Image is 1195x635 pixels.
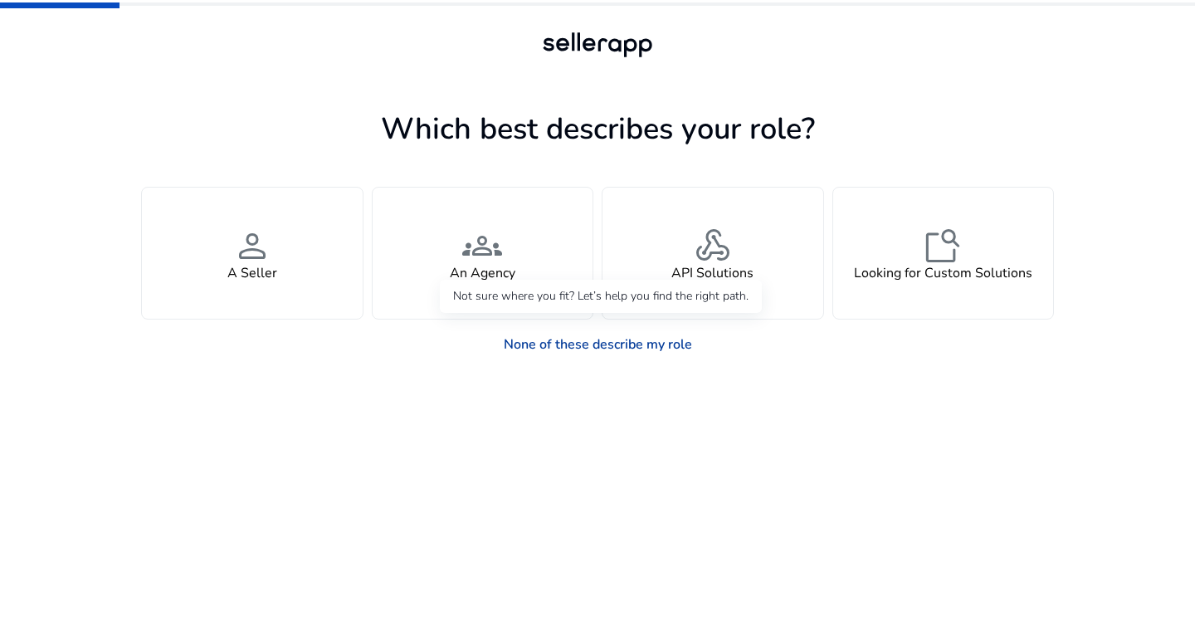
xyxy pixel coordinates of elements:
[693,226,733,266] span: webhook
[490,328,705,361] a: None of these describe my role
[141,187,363,320] button: personA Seller
[462,226,502,266] span: groups
[854,266,1032,281] h4: Looking for Custom Solutions
[440,280,762,313] div: Not sure where you fit? Let’s help you find the right path.
[671,266,754,281] h4: API Solutions
[232,226,272,266] span: person
[832,187,1055,320] button: feature_searchLooking for Custom Solutions
[602,187,824,320] button: webhookAPI Solutions
[923,226,963,266] span: feature_search
[372,187,594,320] button: groupsAn Agency
[141,111,1054,147] h1: Which best describes your role?
[450,266,515,281] h4: An Agency
[227,266,277,281] h4: A Seller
